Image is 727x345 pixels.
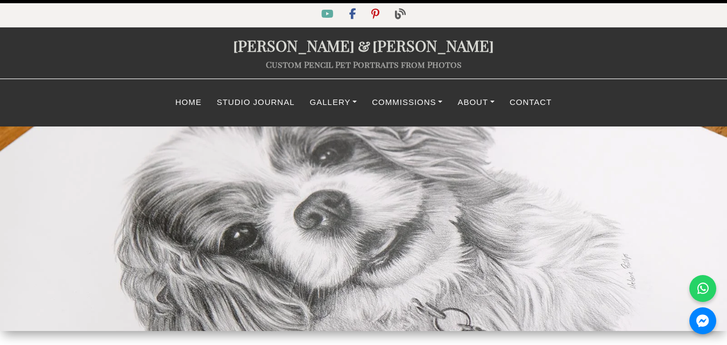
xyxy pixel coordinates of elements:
[302,92,365,113] a: Gallery
[343,10,365,19] a: Facebook
[450,92,502,113] a: About
[209,92,302,113] a: Studio Journal
[355,35,372,55] span: &
[389,10,412,19] a: Blog
[689,275,716,302] a: WhatsApp
[364,92,450,113] a: Commissions
[168,92,209,113] a: Home
[689,307,716,334] a: Messenger
[315,10,342,19] a: YouTube
[266,59,462,70] a: Custom Pencil Pet Portraits from Photos
[233,35,494,55] a: [PERSON_NAME]&[PERSON_NAME]
[502,92,559,113] a: Contact
[365,10,388,19] a: Pinterest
